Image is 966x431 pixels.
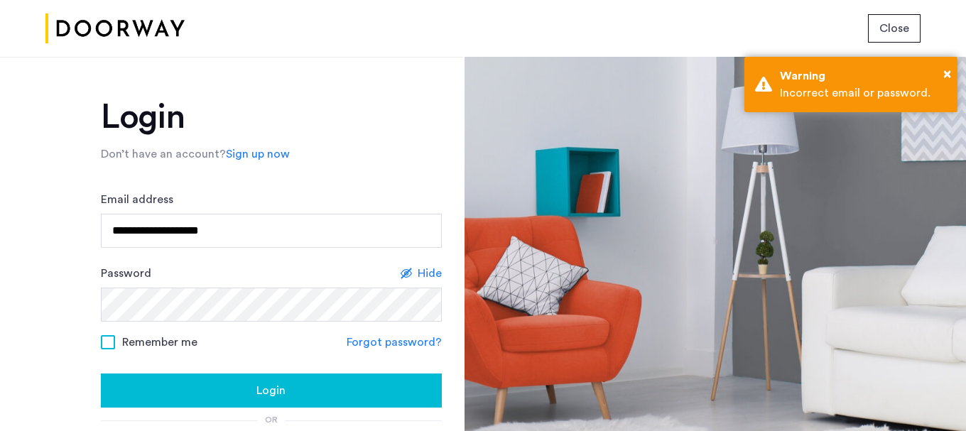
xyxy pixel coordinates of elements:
[226,146,290,163] a: Sign up now
[943,63,951,84] button: Close
[265,415,278,424] span: or
[780,67,947,84] div: Warning
[101,191,173,208] label: Email address
[347,334,442,351] a: Forgot password?
[101,265,151,282] label: Password
[418,265,442,282] span: Hide
[868,14,921,43] button: button
[101,148,226,160] span: Don’t have an account?
[45,2,185,55] img: logo
[879,20,909,37] span: Close
[101,100,442,134] h1: Login
[943,67,951,81] span: ×
[780,84,947,102] div: Incorrect email or password.
[101,373,442,408] button: button
[256,382,286,399] span: Login
[122,334,197,351] span: Remember me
